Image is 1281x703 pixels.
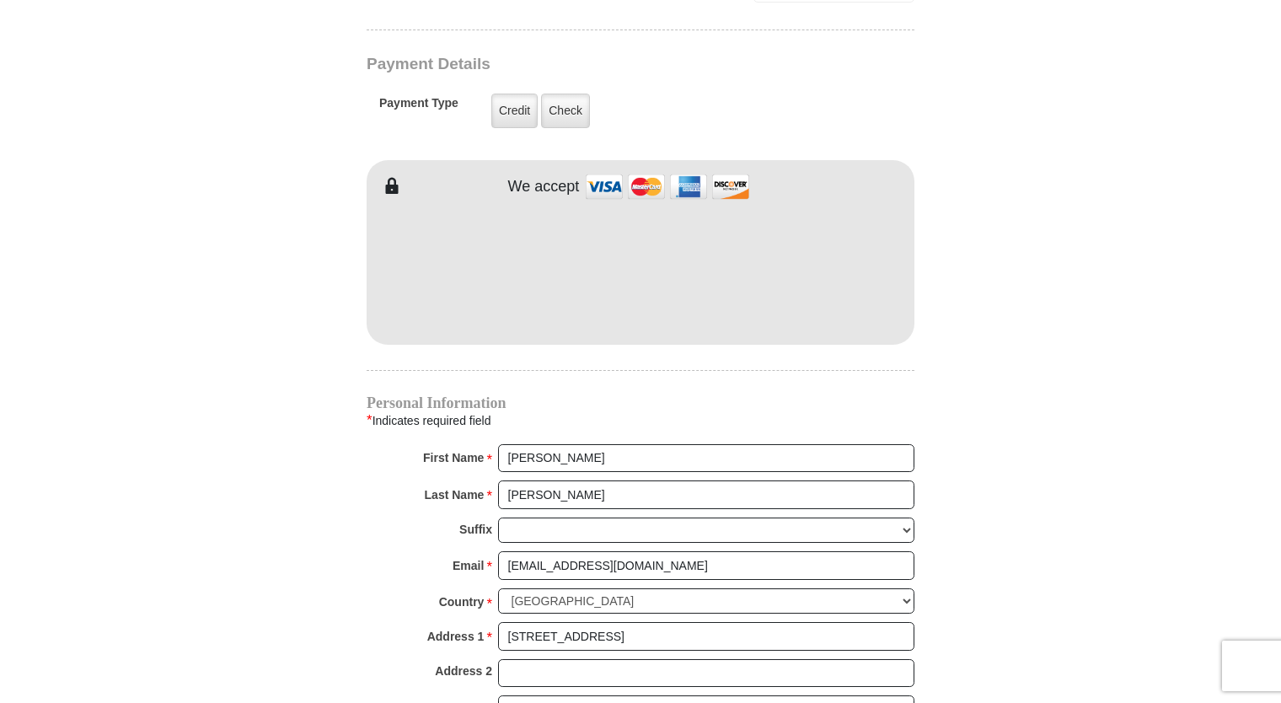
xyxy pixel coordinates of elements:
[427,625,485,648] strong: Address 1
[435,659,492,683] strong: Address 2
[459,518,492,541] strong: Suffix
[541,94,590,128] label: Check
[491,94,538,128] label: Credit
[367,410,914,432] div: Indicates required field
[379,96,458,119] h5: Payment Type
[367,396,914,410] h4: Personal Information
[508,178,580,196] h4: We accept
[453,554,484,577] strong: Email
[423,446,484,470] strong: First Name
[425,483,485,507] strong: Last Name
[583,169,752,205] img: credit cards accepted
[367,55,796,74] h3: Payment Details
[439,590,485,614] strong: Country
